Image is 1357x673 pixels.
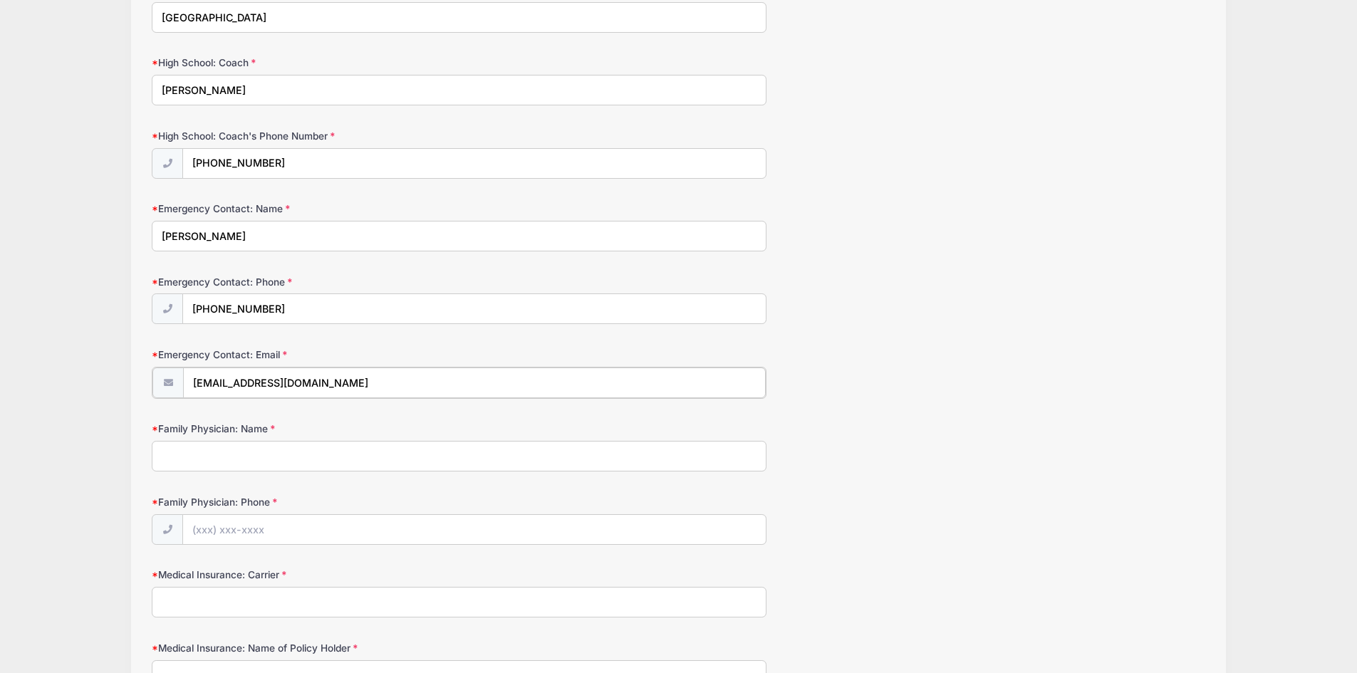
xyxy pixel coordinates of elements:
[182,514,766,545] input: (xxx) xxx-xxxx
[152,568,503,582] label: Medical Insurance: Carrier
[152,129,503,143] label: High School: Coach's Phone Number
[152,641,503,655] label: Medical Insurance: Name of Policy Holder
[152,202,503,216] label: Emergency Contact: Name
[182,293,766,324] input: (xxx) xxx-xxxx
[182,148,766,179] input: (xxx) xxx-xxxx
[152,495,503,509] label: Family Physician: Phone
[183,367,766,398] input: email@email.com
[152,422,503,436] label: Family Physician: Name
[152,56,503,70] label: High School: Coach
[152,348,503,362] label: Emergency Contact: Email
[152,275,503,289] label: Emergency Contact: Phone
